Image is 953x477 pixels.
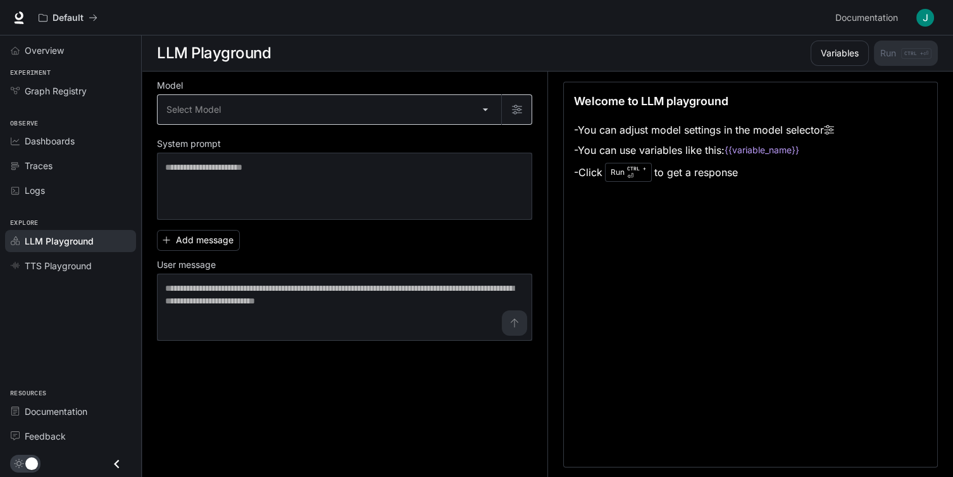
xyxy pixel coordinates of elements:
button: All workspaces [33,5,103,30]
p: CTRL + [627,165,646,172]
a: Traces [5,155,136,177]
span: Traces [25,159,53,172]
p: Default [53,13,84,23]
li: - You can use variables like this: [574,140,834,160]
span: Graph Registry [25,84,87,98]
span: Select Model [166,103,221,116]
button: User avatar [913,5,938,30]
span: Logs [25,184,45,197]
span: Overview [25,44,64,57]
span: TTS Playground [25,259,92,272]
a: Documentation [830,5,907,30]
span: Dashboards [25,134,75,148]
a: Overview [5,39,136,61]
div: Select Model [158,95,501,124]
a: Feedback [5,425,136,447]
a: Logs [5,179,136,201]
div: Run [605,163,652,182]
a: LLM Playground [5,230,136,252]
p: User message [157,260,216,269]
a: Graph Registry [5,80,136,102]
button: Variables [811,41,869,66]
span: Documentation [835,10,898,26]
span: Documentation [25,405,87,418]
a: TTS Playground [5,255,136,277]
a: Documentation [5,400,136,423]
span: Dark mode toggle [25,456,38,470]
li: - You can adjust model settings in the model selector [574,120,834,140]
p: ⏎ [627,165,646,180]
li: - Click to get a response [574,160,834,184]
a: Dashboards [5,130,136,152]
h1: LLM Playground [157,41,271,66]
button: Close drawer [103,451,131,477]
span: Feedback [25,429,66,443]
p: Model [157,81,183,90]
p: System prompt [157,139,221,148]
button: Add message [157,230,240,251]
span: LLM Playground [25,234,94,248]
code: {{variable_name}} [725,144,799,156]
p: Welcome to LLM playground [574,92,728,110]
img: User avatar [916,9,934,27]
